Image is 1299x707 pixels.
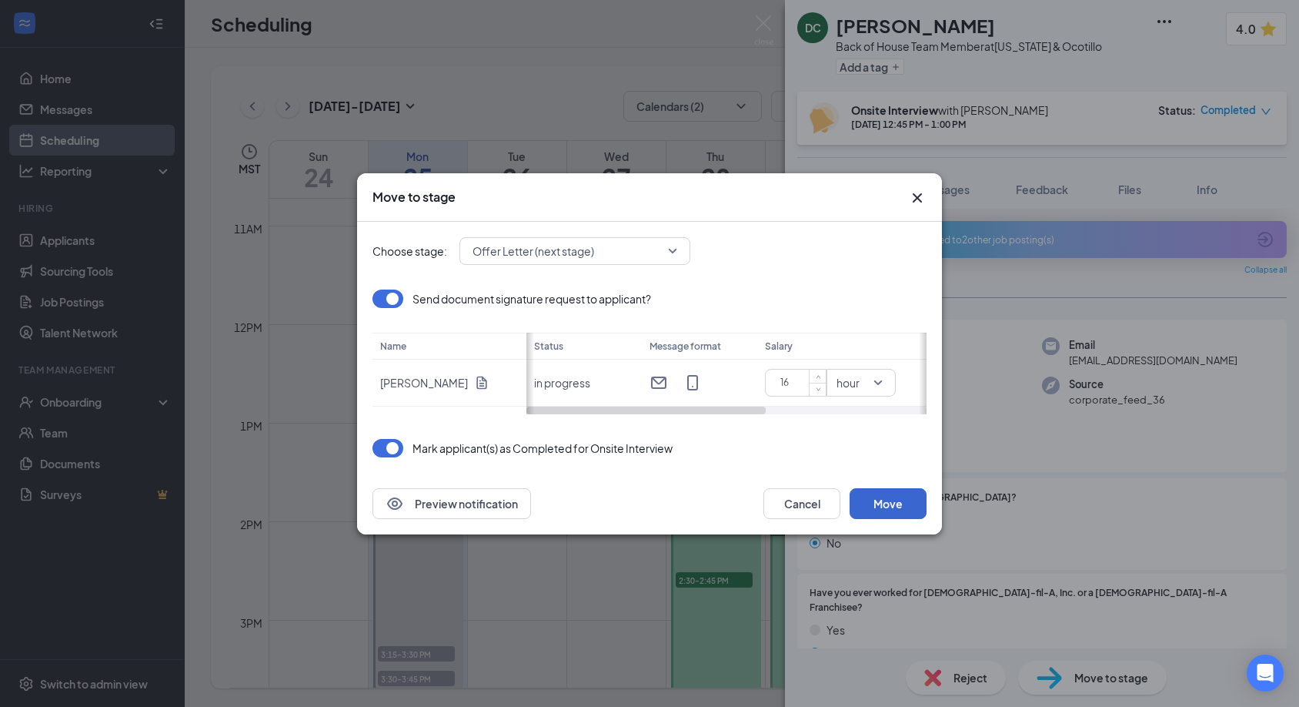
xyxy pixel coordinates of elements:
div: Open Intercom Messenger [1247,655,1284,692]
span: up [813,372,823,381]
th: Message format [642,333,757,360]
span: Choose stage: [372,243,447,260]
button: Close [908,189,927,207]
span: Offer Letter (next stage) [473,240,594,263]
button: Move [850,488,927,519]
span: down [813,385,823,394]
svg: MobileSms [683,374,702,392]
th: Status [526,333,642,360]
span: hour [837,371,860,394]
th: Name [372,333,526,360]
button: EyePreview notification [372,488,531,519]
input: $ [772,371,826,394]
td: in progress [526,360,642,407]
p: Mark applicant(s) as Completed for Onsite Interview [412,441,673,456]
th: Salary [757,333,919,360]
h3: Move to stage [372,189,456,206]
button: Cancel [763,488,840,519]
div: Loading offer data. [372,290,927,414]
span: Decrease Value [809,383,826,396]
p: [PERSON_NAME] [380,375,468,390]
p: Send document signature request to applicant? [412,291,651,307]
svg: Document [474,375,489,390]
svg: Eye [386,494,404,513]
svg: Email [649,374,668,392]
span: Increase Value [809,370,826,383]
svg: Cross [908,189,927,207]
